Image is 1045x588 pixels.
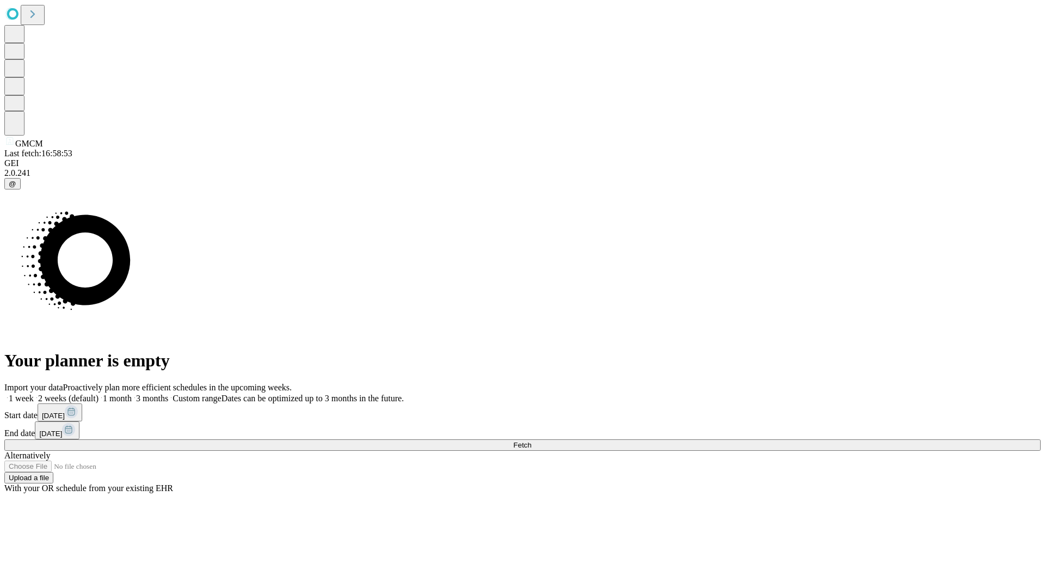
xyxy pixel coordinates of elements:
[42,412,65,420] span: [DATE]
[15,139,43,148] span: GMCM
[4,351,1041,371] h1: Your planner is empty
[4,383,63,392] span: Import your data
[4,178,21,189] button: @
[4,421,1041,439] div: End date
[4,451,50,460] span: Alternatively
[4,168,1041,178] div: 2.0.241
[136,394,168,403] span: 3 months
[9,394,34,403] span: 1 week
[222,394,404,403] span: Dates can be optimized up to 3 months in the future.
[39,430,62,438] span: [DATE]
[4,439,1041,451] button: Fetch
[103,394,132,403] span: 1 month
[63,383,292,392] span: Proactively plan more efficient schedules in the upcoming weeks.
[35,421,79,439] button: [DATE]
[4,472,53,483] button: Upload a file
[38,394,99,403] span: 2 weeks (default)
[38,403,82,421] button: [DATE]
[9,180,16,188] span: @
[4,149,72,158] span: Last fetch: 16:58:53
[513,441,531,449] span: Fetch
[4,158,1041,168] div: GEI
[4,483,173,493] span: With your OR schedule from your existing EHR
[173,394,221,403] span: Custom range
[4,403,1041,421] div: Start date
